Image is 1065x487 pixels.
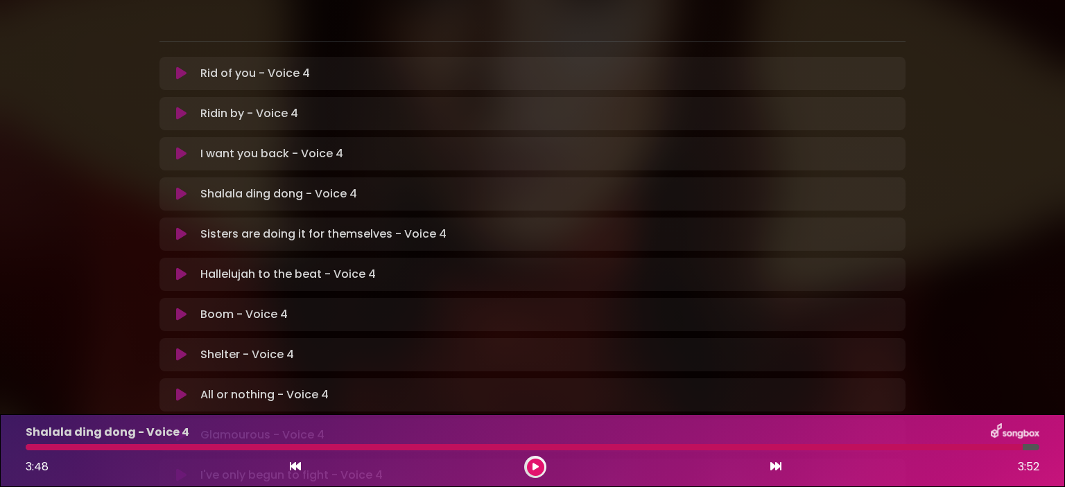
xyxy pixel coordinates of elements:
[200,105,298,122] p: Ridin by - Voice 4
[26,459,49,475] span: 3:48
[200,346,294,363] p: Shelter - Voice 4
[200,186,357,202] p: Shalala ding dong - Voice 4
[991,423,1039,441] img: songbox-logo-white.png
[1018,459,1039,475] span: 3:52
[200,306,288,323] p: Boom - Voice 4
[200,145,343,162] p: I want you back - Voice 4
[200,266,376,283] p: Hallelujah to the beat - Voice 4
[200,65,310,82] p: Rid of you - Voice 4
[26,424,189,441] p: Shalala ding dong - Voice 4
[200,387,329,403] p: All or nothing - Voice 4
[200,226,447,242] p: Sisters are doing it for themselves - Voice 4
